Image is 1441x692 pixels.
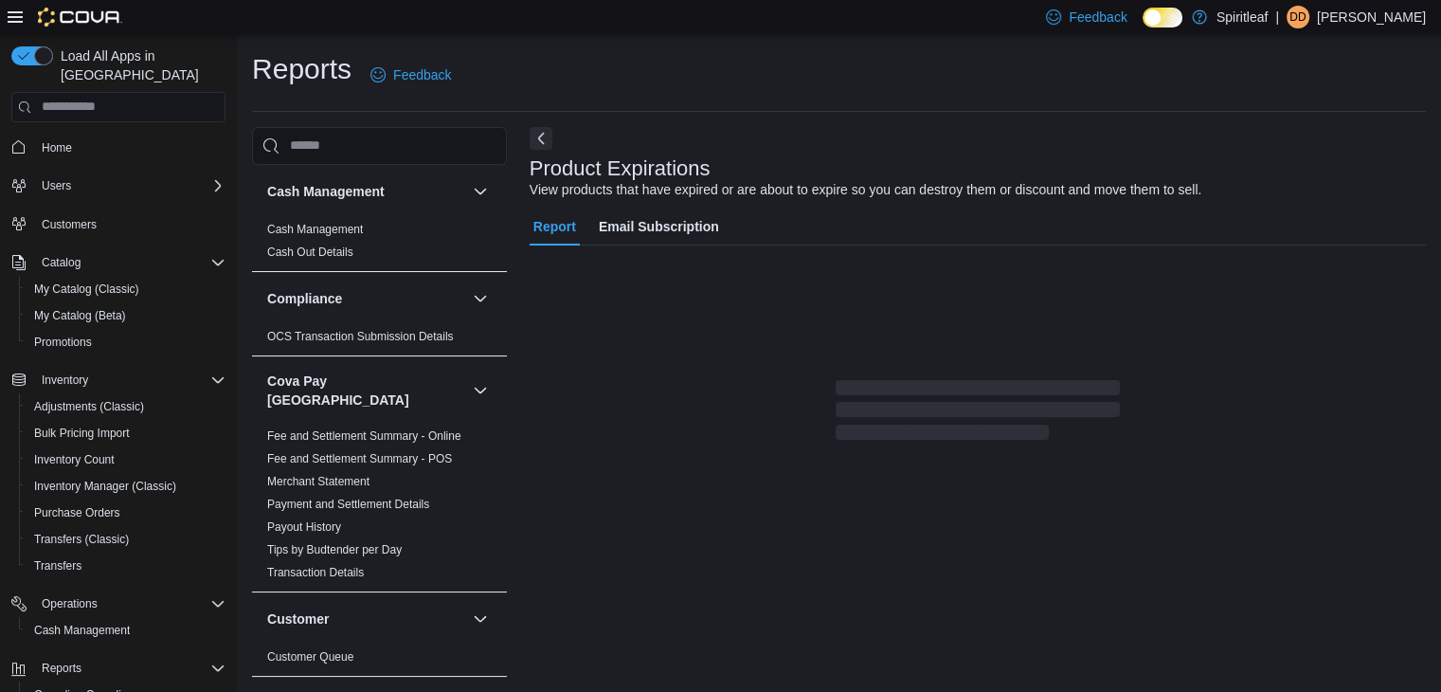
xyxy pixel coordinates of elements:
[599,208,719,246] span: Email Subscription
[267,289,342,308] h3: Compliance
[1317,6,1426,28] p: [PERSON_NAME]
[267,566,364,579] a: Transaction Details
[34,251,88,274] button: Catalog
[34,369,96,392] button: Inventory
[19,500,233,526] button: Purchase Orders
[34,532,129,547] span: Transfers (Classic)
[469,287,492,310] button: Compliance
[27,304,134,327] a: My Catalog (Beta)
[252,325,507,355] div: Compliance
[34,174,225,197] span: Users
[27,619,225,642] span: Cash Management
[42,661,81,676] span: Reports
[34,137,80,159] a: Home
[42,178,71,193] span: Users
[27,501,225,524] span: Purchase Orders
[34,505,120,520] span: Purchase Orders
[27,448,122,471] a: Inventory Count
[533,208,576,246] span: Report
[267,329,454,344] span: OCS Transaction Submission Details
[38,8,122,27] img: Cova
[267,289,465,308] button: Compliance
[267,223,363,236] a: Cash Management
[267,650,353,664] a: Customer Queue
[34,592,225,615] span: Operations
[1143,27,1144,28] span: Dark Mode
[34,174,79,197] button: Users
[1216,6,1268,28] p: Spiritleaf
[267,245,353,260] span: Cash Out Details
[42,255,81,270] span: Catalog
[34,452,115,467] span: Inventory Count
[34,369,225,392] span: Inventory
[4,210,233,238] button: Customers
[4,367,233,393] button: Inventory
[19,553,233,579] button: Transfers
[252,218,507,271] div: Cash Management
[267,372,465,410] h3: Cova Pay [GEOGRAPHIC_DATA]
[27,555,89,577] a: Transfers
[34,308,126,323] span: My Catalog (Beta)
[267,246,353,259] a: Cash Out Details
[267,649,353,665] span: Customer Queue
[34,212,225,236] span: Customers
[267,497,429,512] span: Payment and Settlement Details
[42,373,88,388] span: Inventory
[267,610,465,628] button: Customer
[252,646,507,676] div: Customer
[42,217,97,232] span: Customers
[19,329,233,355] button: Promotions
[469,608,492,630] button: Customer
[27,395,152,418] a: Adjustments (Classic)
[267,543,402,556] a: Tips by Budtender per Day
[19,420,233,446] button: Bulk Pricing Import
[267,451,452,466] span: Fee and Settlement Summary - POS
[267,429,461,443] a: Fee and Settlement Summary - Online
[4,655,233,682] button: Reports
[267,428,461,444] span: Fee and Settlement Summary - Online
[34,623,130,638] span: Cash Management
[53,46,225,84] span: Load All Apps in [GEOGRAPHIC_DATA]
[27,278,225,300] span: My Catalog (Classic)
[1143,8,1182,27] input: Dark Mode
[252,50,351,88] h1: Reports
[27,422,137,445] a: Bulk Pricing Import
[27,304,225,327] span: My Catalog (Beta)
[34,399,144,414] span: Adjustments (Classic)
[27,278,147,300] a: My Catalog (Classic)
[252,425,507,592] div: Cova Pay [GEOGRAPHIC_DATA]
[19,617,233,644] button: Cash Management
[42,596,98,611] span: Operations
[267,474,369,489] span: Merchant Statement
[34,251,225,274] span: Catalog
[34,558,81,574] span: Transfers
[27,422,225,445] span: Bulk Pricing Import
[530,127,552,150] button: Next
[4,173,233,199] button: Users
[469,180,492,203] button: Cash Management
[1069,8,1126,27] span: Feedback
[267,565,364,580] span: Transaction Details
[4,249,233,276] button: Catalog
[27,395,225,418] span: Adjustments (Classic)
[19,473,233,500] button: Inventory Manager (Classic)
[267,520,341,534] a: Payout History
[4,134,233,161] button: Home
[34,213,104,236] a: Customers
[363,56,459,94] a: Feedback
[267,519,341,535] span: Payout History
[27,475,225,498] span: Inventory Manager (Classic)
[267,182,465,201] button: Cash Management
[530,157,711,180] h3: Product Expirations
[34,426,130,441] span: Bulk Pricing Import
[19,302,233,329] button: My Catalog (Beta)
[34,479,176,494] span: Inventory Manager (Classic)
[27,475,184,498] a: Inventory Manager (Classic)
[34,657,89,680] button: Reports
[19,393,233,420] button: Adjustments (Classic)
[267,498,429,511] a: Payment and Settlement Details
[836,384,1120,445] span: Loading
[27,501,128,524] a: Purchase Orders
[34,592,105,615] button: Operations
[267,330,454,343] a: OCS Transaction Submission Details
